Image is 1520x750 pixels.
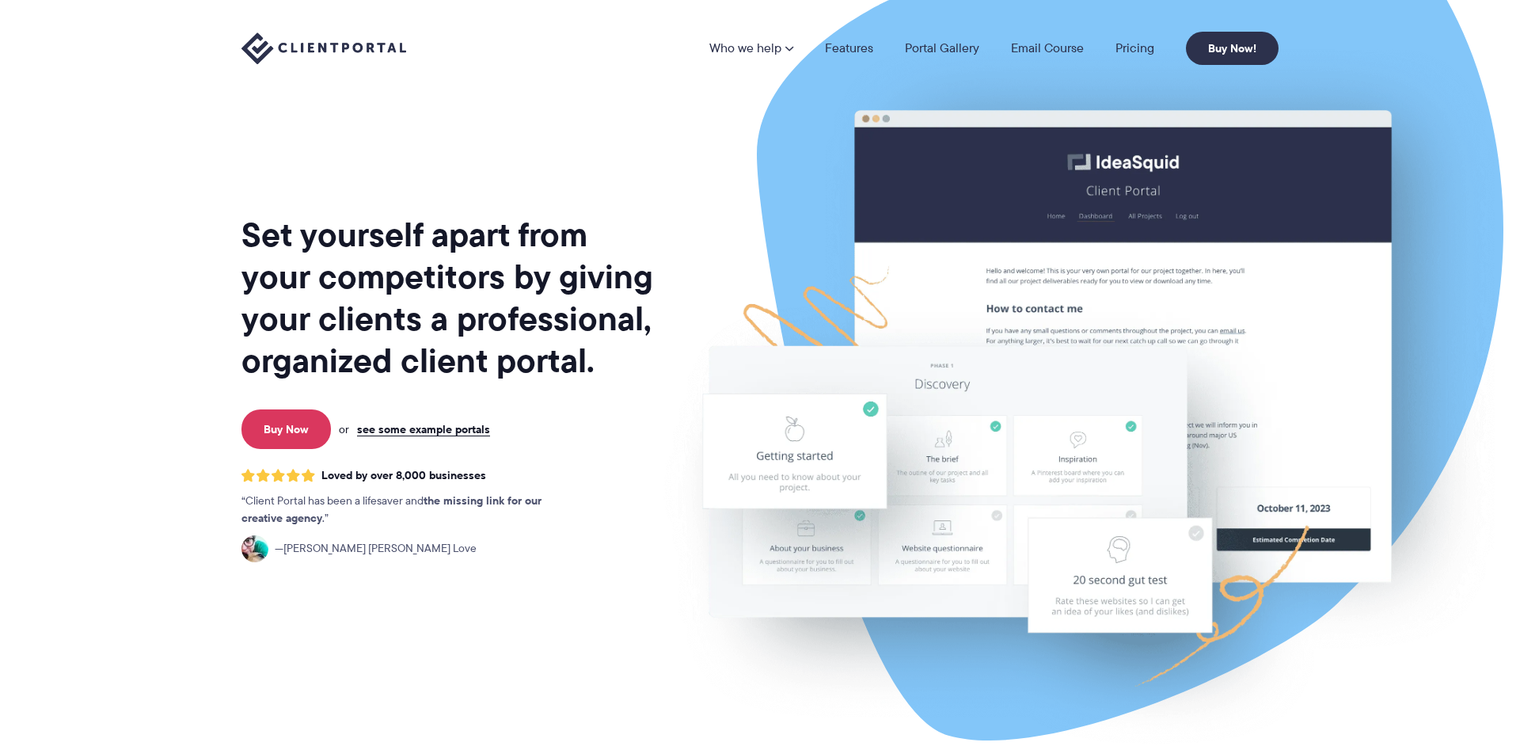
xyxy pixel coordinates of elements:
a: Buy Now [241,409,331,449]
p: Client Portal has been a lifesaver and . [241,493,574,527]
a: see some example portals [357,422,490,436]
a: Buy Now! [1186,32,1279,65]
span: [PERSON_NAME] [PERSON_NAME] Love [275,540,477,558]
strong: the missing link for our creative agency [241,492,541,527]
a: Pricing [1115,42,1154,55]
a: Email Course [1011,42,1084,55]
span: Loved by over 8,000 businesses [321,469,486,482]
a: Who we help [709,42,793,55]
a: Features [825,42,873,55]
span: or [339,422,349,436]
h1: Set yourself apart from your competitors by giving your clients a professional, organized client ... [241,214,656,382]
a: Portal Gallery [905,42,979,55]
